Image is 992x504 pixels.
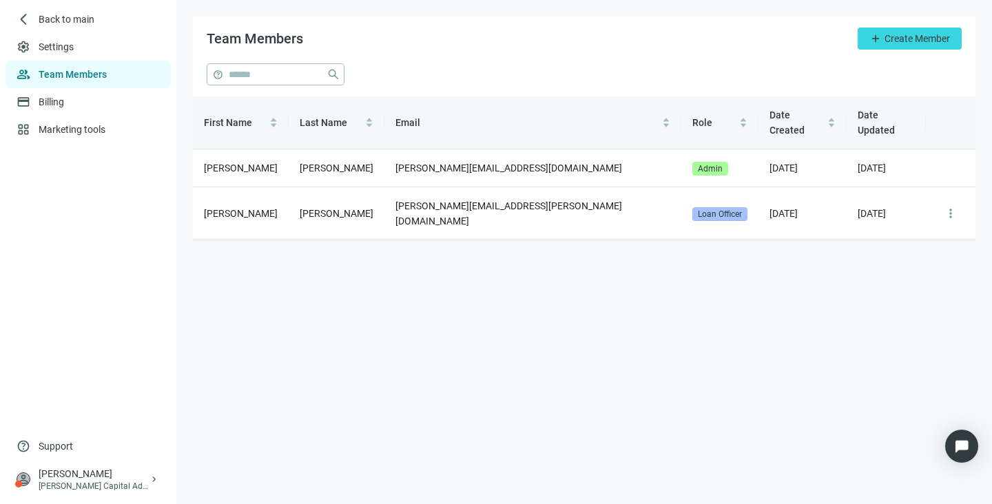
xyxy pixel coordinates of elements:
[207,30,303,47] span: Team Members
[769,109,805,136] span: Date Created
[692,117,712,128] span: Role
[300,117,347,128] span: Last Name
[204,117,252,128] span: First Name
[858,208,886,219] span: [DATE]
[769,162,798,174] span: [DATE]
[149,474,160,485] span: keyboard_arrow_right
[858,162,886,174] span: [DATE]
[944,207,958,220] span: more_vert
[39,124,105,135] a: Marketing tools
[213,70,223,80] span: help
[858,28,962,50] button: addCreate Member
[39,481,149,492] div: [PERSON_NAME] Capital Advisors
[39,41,74,52] a: Settings
[869,32,882,45] span: add
[937,200,964,227] button: more_vert
[17,472,30,486] span: person
[204,162,278,174] span: [PERSON_NAME]
[17,12,30,26] span: arrow_back_ios_new
[39,96,64,107] a: Billing
[17,439,30,453] span: help
[39,439,73,453] span: Support
[885,33,950,44] span: Create Member
[39,69,107,80] a: Team Members
[384,149,681,187] td: [PERSON_NAME][EMAIL_ADDRESS][DOMAIN_NAME]
[692,162,728,176] span: Admin
[395,117,420,128] span: Email
[39,467,149,481] div: [PERSON_NAME]
[692,207,747,221] span: Loan Officer
[858,109,895,136] span: Date Updated
[769,208,798,219] span: [DATE]
[204,208,278,219] span: [PERSON_NAME]
[945,430,978,463] div: Open Intercom Messenger
[300,208,373,219] span: [PERSON_NAME]
[300,162,373,174] span: [PERSON_NAME]
[39,12,94,26] span: Back to main
[384,187,681,240] td: [PERSON_NAME][EMAIL_ADDRESS][PERSON_NAME][DOMAIN_NAME]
